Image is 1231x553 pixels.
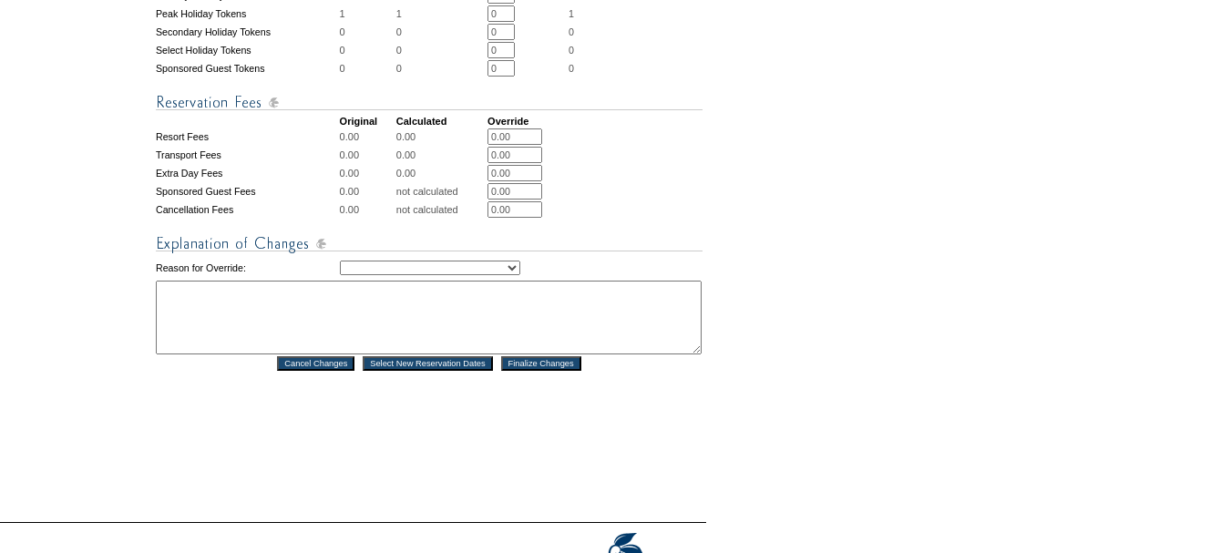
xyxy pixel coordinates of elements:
[156,42,338,58] td: Select Holiday Tokens
[340,24,395,40] td: 0
[156,60,338,77] td: Sponsored Guest Tokens
[156,165,338,181] td: Extra Day Fees
[156,91,703,114] img: Reservation Fees
[340,128,395,145] td: 0.00
[396,42,486,58] td: 0
[396,24,486,40] td: 0
[340,116,395,127] td: Original
[487,116,567,127] td: Override
[396,201,486,218] td: not calculated
[156,5,338,22] td: Peak Holiday Tokens
[569,63,574,74] span: 0
[156,147,338,163] td: Transport Fees
[363,356,493,371] input: Select New Reservation Dates
[569,45,574,56] span: 0
[396,128,486,145] td: 0.00
[156,232,703,255] img: Explanation of Changes
[396,165,486,181] td: 0.00
[156,257,338,279] td: Reason for Override:
[340,60,395,77] td: 0
[340,201,395,218] td: 0.00
[501,356,581,371] input: Finalize Changes
[569,26,574,37] span: 0
[396,183,486,200] td: not calculated
[156,24,338,40] td: Secondary Holiday Tokens
[396,60,486,77] td: 0
[396,147,486,163] td: 0.00
[340,183,395,200] td: 0.00
[340,42,395,58] td: 0
[340,147,395,163] td: 0.00
[396,116,486,127] td: Calculated
[277,356,354,371] input: Cancel Changes
[156,183,338,200] td: Sponsored Guest Fees
[156,128,338,145] td: Resort Fees
[396,5,486,22] td: 1
[156,201,338,218] td: Cancellation Fees
[340,5,395,22] td: 1
[340,165,395,181] td: 0.00
[569,8,574,19] span: 1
